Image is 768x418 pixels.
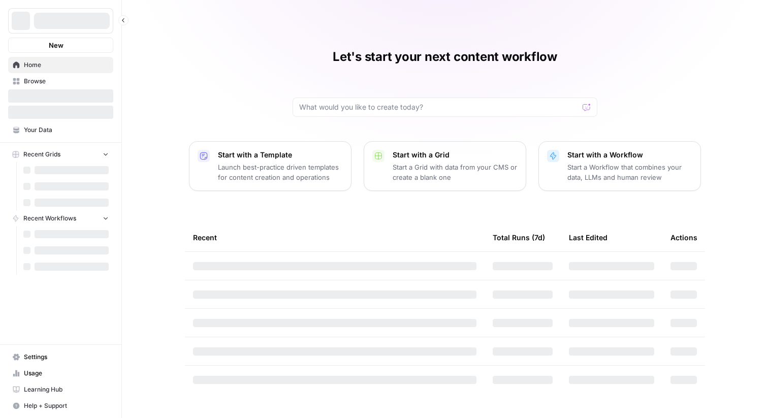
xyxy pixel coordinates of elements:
[393,150,518,160] p: Start with a Grid
[299,102,579,112] input: What would you like to create today?
[364,141,526,191] button: Start with a GridStart a Grid with data from your CMS or create a blank one
[24,60,109,70] span: Home
[23,214,76,223] span: Recent Workflows
[8,122,113,138] a: Your Data
[8,57,113,73] a: Home
[24,352,109,362] span: Settings
[8,147,113,162] button: Recent Grids
[218,150,343,160] p: Start with a Template
[8,381,113,398] a: Learning Hub
[189,141,351,191] button: Start with a TemplateLaunch best-practice driven templates for content creation and operations
[8,211,113,226] button: Recent Workflows
[23,150,60,159] span: Recent Grids
[8,349,113,365] a: Settings
[8,38,113,53] button: New
[218,162,343,182] p: Launch best-practice driven templates for content creation and operations
[49,40,63,50] span: New
[8,73,113,89] a: Browse
[393,162,518,182] p: Start a Grid with data from your CMS or create a blank one
[567,162,692,182] p: Start a Workflow that combines your data, LLMs and human review
[8,398,113,414] button: Help + Support
[24,385,109,394] span: Learning Hub
[567,150,692,160] p: Start with a Workflow
[193,223,476,251] div: Recent
[538,141,701,191] button: Start with a WorkflowStart a Workflow that combines your data, LLMs and human review
[493,223,545,251] div: Total Runs (7d)
[24,401,109,410] span: Help + Support
[333,49,557,65] h1: Let's start your next content workflow
[24,125,109,135] span: Your Data
[670,223,697,251] div: Actions
[8,365,113,381] a: Usage
[569,223,607,251] div: Last Edited
[24,369,109,378] span: Usage
[24,77,109,86] span: Browse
